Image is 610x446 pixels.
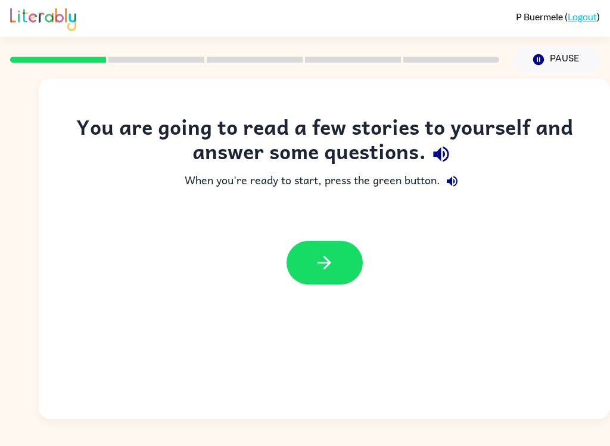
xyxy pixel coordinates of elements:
[513,46,600,73] button: Pause
[10,5,76,31] img: Literably
[63,169,586,193] div: When you're ready to start, press the green button.
[568,11,597,22] a: Logout
[63,114,586,169] div: You are going to read a few stories to yourself and answer some questions.
[516,11,565,22] span: P Buermele
[516,11,600,22] div: ( )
